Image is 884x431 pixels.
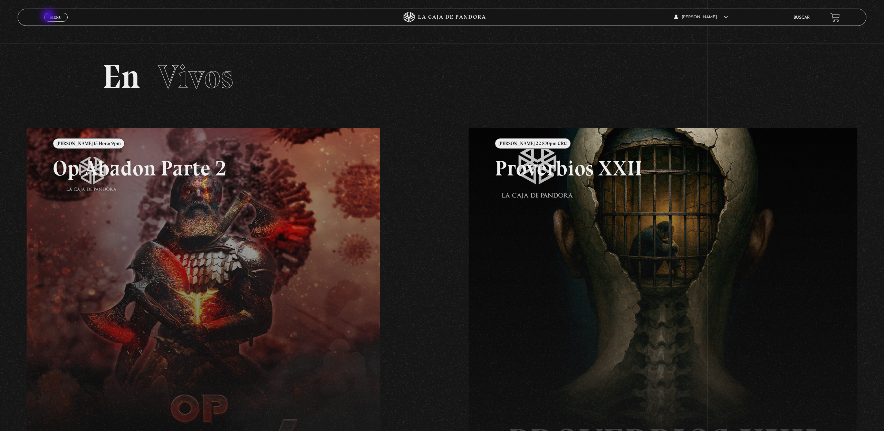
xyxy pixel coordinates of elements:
span: Cerrar [48,21,64,26]
a: Buscar [794,16,810,20]
span: [PERSON_NAME] [674,15,728,19]
a: View your shopping cart [830,12,840,22]
span: Vivos [158,57,233,96]
h2: En [103,60,781,93]
span: Menu [50,15,61,19]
